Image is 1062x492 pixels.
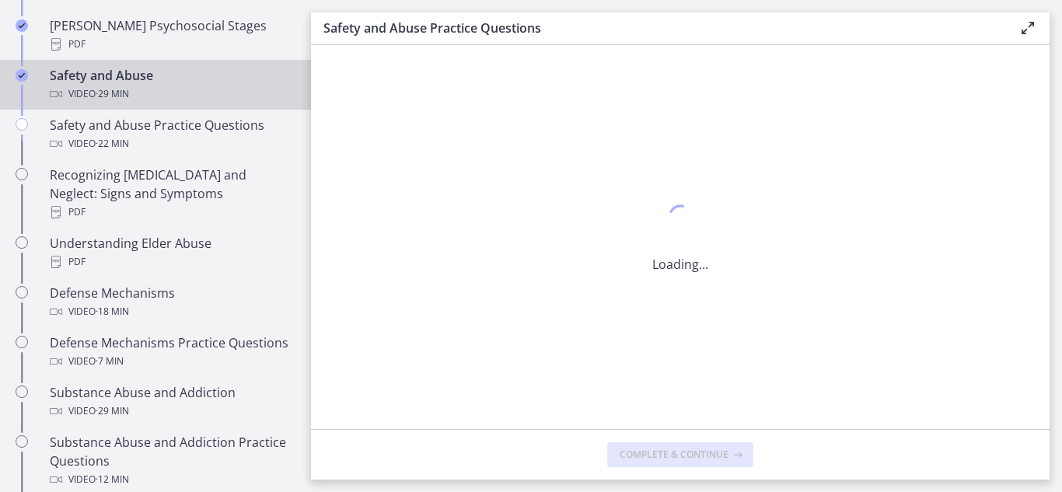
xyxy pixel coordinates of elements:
i: Completed [16,19,28,32]
div: Video [50,470,292,489]
div: Substance Abuse and Addiction Practice Questions [50,433,292,489]
p: Loading... [652,255,708,274]
button: Complete & continue [607,442,753,467]
div: Substance Abuse and Addiction [50,383,292,420]
div: Recognizing [MEDICAL_DATA] and Neglect: Signs and Symptoms [50,166,292,222]
span: · 12 min [96,470,129,489]
span: · 18 min [96,302,129,321]
div: 1 [652,201,708,236]
span: · 29 min [96,85,129,103]
div: Defense Mechanisms Practice Questions [50,333,292,371]
div: [PERSON_NAME] Psychosocial Stages [50,16,292,54]
div: Safety and Abuse Practice Questions [50,116,292,153]
span: · 7 min [96,352,124,371]
div: Understanding Elder Abuse [50,234,292,271]
div: Video [50,402,292,420]
div: Safety and Abuse [50,66,292,103]
div: PDF [50,253,292,271]
i: Completed [16,69,28,82]
div: PDF [50,203,292,222]
div: Video [50,352,292,371]
div: Video [50,85,292,103]
div: Defense Mechanisms [50,284,292,321]
div: PDF [50,35,292,54]
div: Video [50,302,292,321]
span: · 29 min [96,402,129,420]
div: Video [50,134,292,153]
span: Complete & continue [620,448,728,461]
h3: Safety and Abuse Practice Questions [323,19,994,37]
span: · 22 min [96,134,129,153]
